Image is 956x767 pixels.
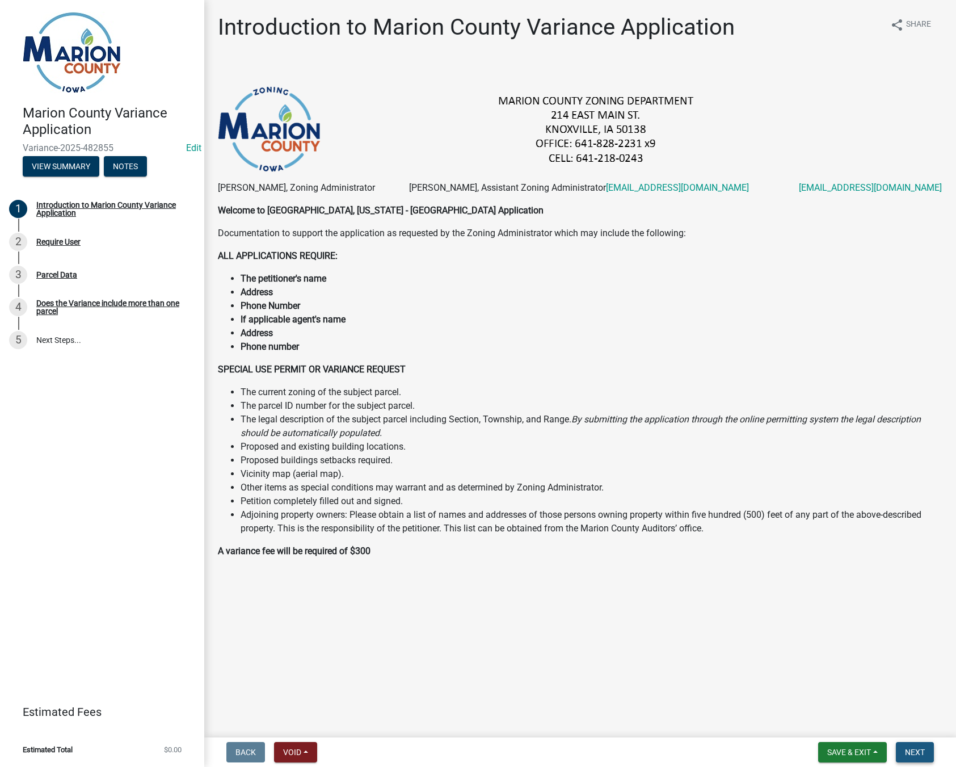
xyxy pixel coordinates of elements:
button: View Summary [23,156,99,177]
li: The legal description of the subject parcel including Section, Township, and Range. [241,413,942,440]
span: Back [235,748,256,757]
div: Parcel Data [36,271,77,279]
strong: Phone Number [241,300,300,311]
button: Notes [104,156,147,177]
strong: Welcome to [GEOGRAPHIC_DATA], [US_STATE] - [GEOGRAPHIC_DATA] Application [218,205,544,216]
button: shareShare [881,14,940,36]
li: Other items as special conditions may warrant and as determined by Zoning Administrator. [241,481,942,494]
p: [PERSON_NAME], Zoning Administrator [PERSON_NAME], Assistant Zoning Administrator [218,181,942,195]
wm-modal-confirm: Summary [23,162,99,171]
wm-modal-confirm: Notes [104,162,147,171]
wm-modal-confirm: Edit Application Number [186,142,201,153]
img: Marion County, Iowa [23,12,121,93]
strong: Address [241,328,273,338]
strong: ALL APPLICATIONS REQUIRE: [218,250,338,261]
a: [EMAIL_ADDRESS][DOMAIN_NAME] [799,182,942,193]
li: Adjoining property owners: Please obtain a list of names and addresses of those persons owning pr... [241,508,942,535]
li: The current zoning of the subject parcel. [241,385,942,399]
i: share [890,18,904,32]
strong: A variance fee will be required of $300 [218,546,370,556]
strong: Phone number [241,341,299,352]
a: [EMAIL_ADDRESS][DOMAIN_NAME] [606,182,749,193]
strong: Address [241,287,273,297]
div: 4 [9,298,27,316]
button: Back [226,742,265,762]
span: Share [906,18,931,32]
button: Next [896,742,934,762]
span: Variance-2025-482855 [23,142,182,153]
strong: The petitioner's name [241,273,326,284]
div: 3 [9,266,27,284]
a: Estimated Fees [9,701,186,723]
p: Documentation to support the application as requested by the Zoning Administrator which may inclu... [218,227,942,240]
i: By submitting the application through the online permitting system the legal description should b... [241,414,921,438]
img: image_4b049342-7f78-4548-8ab4-4c8d745dd02a.png [218,86,321,172]
span: $0.00 [164,746,182,753]
li: Vicinity map (aerial map). [241,467,942,481]
button: Save & Exit [818,742,887,762]
strong: If applicable agent's name [241,314,346,325]
img: image_fabca600-ede5-4494-b8a6-c876df1310e5.png [321,93,874,165]
li: Proposed buildings setbacks required. [241,454,942,467]
h4: Marion County Variance Application [23,105,195,138]
span: Estimated Total [23,746,73,753]
button: Void [274,742,317,762]
li: Proposed and existing building locations. [241,440,942,454]
div: 2 [9,233,27,251]
div: Does the Variance include more than one parcel [36,299,186,315]
div: 1 [9,200,27,218]
div: Require User [36,238,81,246]
span: Next [905,748,925,757]
li: The parcel ID number for the subject parcel. [241,399,942,413]
strong: SPECIAL USE PERMIT OR VARIANCE REQUEST [218,364,406,375]
a: Edit [186,142,201,153]
span: Void [283,748,301,757]
div: 5 [9,331,27,349]
div: Introduction to Marion County Variance Application [36,201,186,217]
h1: Introduction to Marion County Variance Application [218,14,735,41]
li: Petition completely filled out and signed. [241,494,942,508]
span: Save & Exit [827,748,871,757]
